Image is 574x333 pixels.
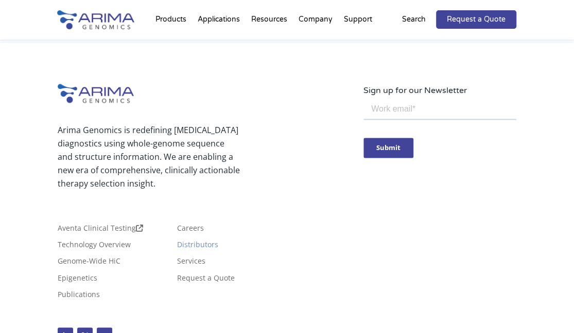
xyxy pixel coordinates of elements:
p: Search [402,13,426,26]
img: Arima-Genomics-logo [58,84,134,102]
a: Genome-Wide HiC [58,257,120,269]
input: Troubleshooting and Support [3,143,9,150]
iframe: Form 0 [363,97,516,164]
span: Troubleshooting and Support [12,143,103,152]
a: Epigenetics [58,274,97,285]
a: Distributors [177,241,218,252]
span: General Inquiry [12,170,59,179]
span: Other [12,183,30,192]
p: Arima Genomics is redefining [MEDICAL_DATA] diagnostics using whole-genome sequence and structure... [58,123,241,190]
input: Other [3,183,9,190]
input: Product or Service Inquiry [3,157,9,163]
a: Services [177,257,205,269]
p: Sign up for our Newsletter [363,84,516,97]
span: Last name [133,1,165,10]
a: Aventa Clinical Testing [58,225,143,236]
span: Product or Service Inquiry [12,156,92,165]
input: General Inquiry [3,170,9,177]
a: Request a Quote [177,274,235,285]
span: State [133,85,149,94]
a: Publications [58,290,100,302]
a: Request a Quote [436,10,516,29]
a: Technology Overview [58,241,131,252]
img: Arima-Genomics-logo [57,10,134,29]
a: Careers [177,225,204,236]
